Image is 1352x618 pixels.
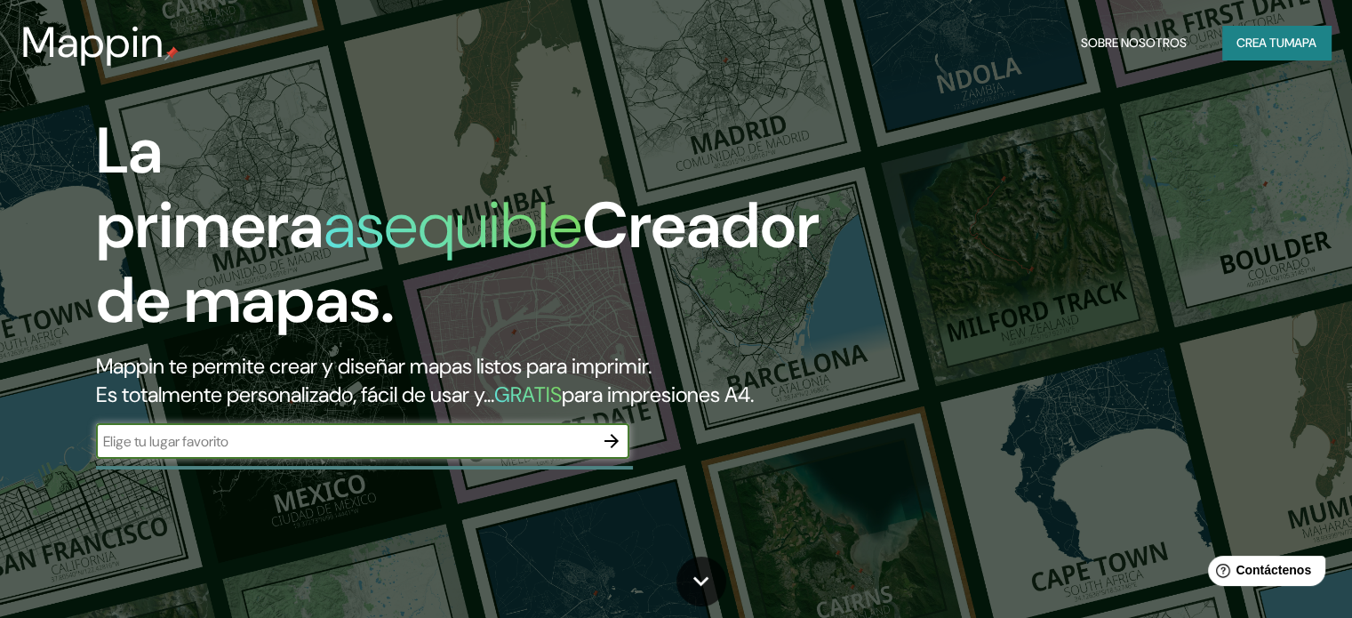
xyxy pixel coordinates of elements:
[1081,35,1187,51] font: Sobre nosotros
[1236,35,1284,51] font: Crea tu
[96,352,652,380] font: Mappin te permite crear y diseñar mapas listos para imprimir.
[562,381,754,408] font: para impresiones A4.
[324,184,582,267] font: asequible
[1284,35,1316,51] font: mapa
[1074,26,1194,60] button: Sobre nosotros
[164,46,179,60] img: pin de mapeo
[96,184,820,341] font: Creador de mapas.
[1222,26,1331,60] button: Crea tumapa
[96,431,594,452] input: Elige tu lugar favorito
[96,381,494,408] font: Es totalmente personalizado, fácil de usar y...
[21,14,164,70] font: Mappin
[494,381,562,408] font: GRATIS
[96,109,324,267] font: La primera
[1194,549,1332,598] iframe: Lanzador de widgets de ayuda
